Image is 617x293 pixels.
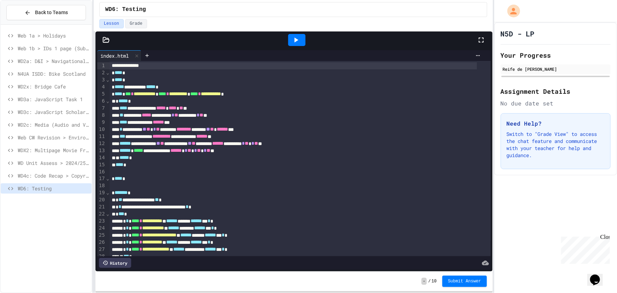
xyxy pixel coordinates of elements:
iframe: chat widget [558,234,610,264]
p: Switch to "Grade View" to access the chat feature and communicate with your teacher for help and ... [507,131,605,159]
div: 3 [97,76,106,84]
span: Web CW Revision > Environmental Impact [18,134,89,141]
span: WD2a: D&I > Navigational Structure & Wireframes [18,57,89,65]
div: 5 [97,91,106,98]
h2: Assignment Details [501,86,611,96]
div: 18 [97,182,106,189]
div: 28 [97,253,106,260]
div: 26 [97,239,106,246]
span: Back to Teams [35,9,68,16]
div: 19 [97,189,106,196]
span: Fold line [106,211,109,217]
div: index.html [97,50,141,61]
span: Fold line [106,70,109,75]
div: 25 [97,232,106,239]
div: 9 [97,119,106,126]
span: Submit Answer [448,278,481,284]
div: 4 [97,84,106,91]
span: WD4c: Code Recap > Copyright Designs & Patents Act [18,172,89,179]
span: N4UA ISDD: Bike Scotland [18,70,89,77]
div: 13 [97,147,106,154]
div: 12 [97,140,106,147]
div: 24 [97,225,106,232]
div: 16 [97,168,106,176]
span: - [421,278,427,285]
span: WD3a: JavaScript Task 1 [18,96,89,103]
button: Lesson [99,19,124,28]
span: WD6: Testing [105,5,146,14]
div: Reife de [PERSON_NAME] [503,66,609,72]
div: No due date set [501,99,611,108]
div: 27 [97,246,106,253]
div: 8 [97,112,106,119]
span: WD2c: Media (Audio and Video) [18,121,89,128]
div: My Account [500,3,522,19]
div: 2 [97,69,106,76]
iframe: chat widget [587,265,610,286]
div: 20 [97,196,106,203]
button: Grade [125,19,147,28]
div: 15 [97,161,106,168]
span: WD Unit Assess > 2024/25 SQA Assignment [18,159,89,167]
span: Fold line [106,190,109,195]
span: / [428,278,431,284]
div: History [99,258,131,268]
div: 14 [97,154,106,161]
div: 17 [97,175,106,182]
span: Fold line [106,77,109,82]
div: Chat with us now!Close [3,3,49,45]
button: Back to Teams [6,5,86,20]
span: WD2x: Bridge Cafe [18,83,89,90]
div: 6 [97,98,106,105]
div: 11 [97,133,106,140]
span: WDX2: Multipage Movie Franchise [18,146,89,154]
span: 10 [432,278,437,284]
span: WD3c: JavaScript Scholar Example [18,108,89,116]
h2: Your Progress [501,50,611,60]
div: index.html [97,52,133,59]
div: 23 [97,218,106,225]
span: Fold line [106,98,109,104]
div: 1 [97,62,106,69]
span: Fold line [106,176,109,181]
div: 10 [97,126,106,133]
span: Web 1b > IDs 1 page (Subjects) [18,45,89,52]
div: 21 [97,203,106,211]
button: Submit Answer [442,276,487,287]
div: 7 [97,105,106,112]
div: 22 [97,211,106,218]
span: WD6: Testing [18,185,89,192]
h3: Need Help? [507,119,605,128]
h1: N5D - LP [501,29,535,39]
span: Web 1a > Holidays [18,32,89,39]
